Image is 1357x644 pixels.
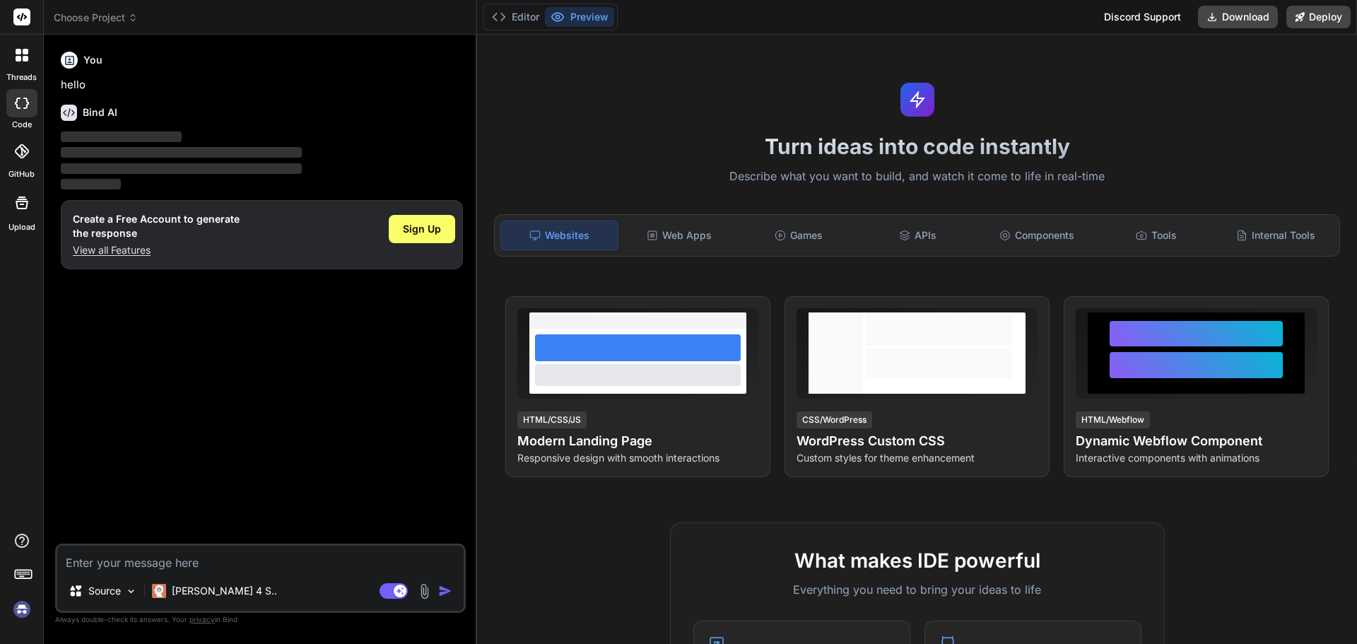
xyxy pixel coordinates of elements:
[486,7,545,27] button: Editor
[152,584,166,598] img: Claude 4 Sonnet
[416,583,433,599] img: attachment
[1076,451,1317,465] p: Interactive components with animations
[797,411,872,428] div: CSS/WordPress
[83,105,117,119] h6: Bind AI
[12,119,32,131] label: code
[545,7,614,27] button: Preview
[8,168,35,180] label: GitHub
[54,11,138,25] span: Choose Project
[8,221,35,233] label: Upload
[61,147,302,158] span: ‌
[6,71,37,83] label: threads
[125,585,137,597] img: Pick Models
[693,546,1141,575] h2: What makes IDE powerful
[61,163,302,174] span: ‌
[438,584,452,598] img: icon
[797,451,1038,465] p: Custom styles for theme enhancement
[73,243,240,257] p: View all Features
[172,584,277,598] p: [PERSON_NAME] 4 S..
[500,221,618,250] div: Websites
[61,131,182,142] span: ‌
[73,212,240,240] h1: Create a Free Account to generate the response
[486,168,1349,186] p: Describe what you want to build, and watch it come to life in real-time
[979,221,1095,250] div: Components
[859,221,976,250] div: APIs
[61,179,121,189] span: ‌
[1286,6,1351,28] button: Deploy
[621,221,738,250] div: Web Apps
[1217,221,1334,250] div: Internal Tools
[1095,6,1189,28] div: Discord Support
[1076,411,1150,428] div: HTML/Webflow
[517,431,758,451] h4: Modern Landing Page
[517,411,587,428] div: HTML/CSS/JS
[517,451,758,465] p: Responsive design with smooth interactions
[189,615,215,623] span: privacy
[797,431,1038,451] h4: WordPress Custom CSS
[88,584,121,598] p: Source
[1076,431,1317,451] h4: Dynamic Webflow Component
[1098,221,1215,250] div: Tools
[83,53,102,67] h6: You
[10,597,34,621] img: signin
[693,581,1141,598] p: Everything you need to bring your ideas to life
[55,613,466,626] p: Always double-check its answers. Your in Bind
[741,221,857,250] div: Games
[1198,6,1278,28] button: Download
[486,134,1349,159] h1: Turn ideas into code instantly
[61,77,463,93] p: hello
[403,222,441,236] span: Sign Up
